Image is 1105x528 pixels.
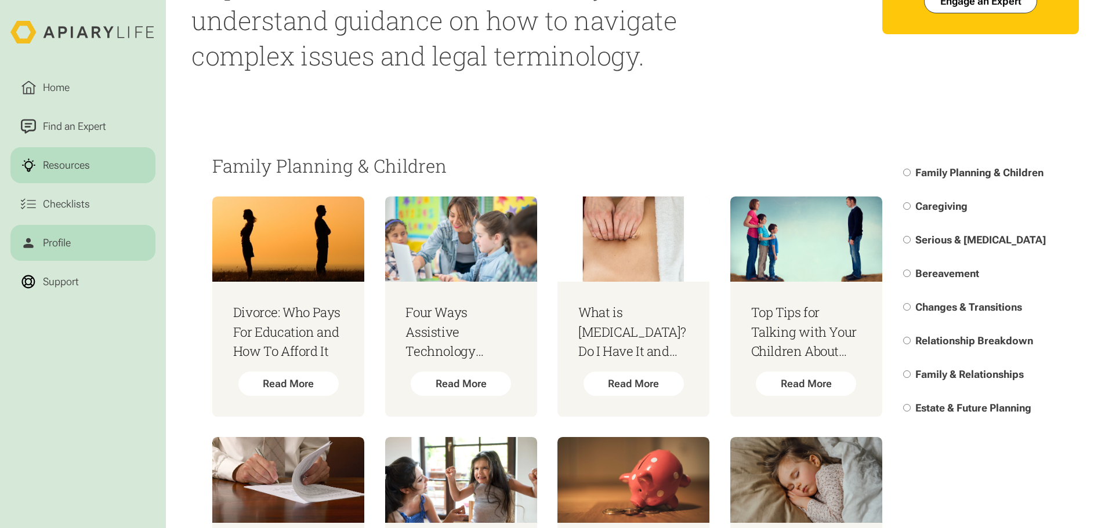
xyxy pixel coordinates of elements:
a: Home [10,70,155,106]
a: Divorce: Who Pays For Education and How To Afford ItRead More [212,196,364,416]
a: Resources [10,147,155,184]
a: Find an Expert [10,108,155,145]
input: Relationship Breakdown [903,337,911,344]
div: Read More [238,372,339,396]
h3: Top Tips for Talking with Your Children About Separation and Divorce [751,303,861,361]
span: Relationship Breakdown [915,334,1033,347]
a: Four Ways Assistive Technology Supports Children with DisabilitiesRead More [385,196,537,416]
h2: Family Planning & Children [212,156,882,176]
h3: Divorce: Who Pays For Education and How To Afford It [233,303,343,361]
input: Estate & Future Planning [903,404,911,412]
span: Family & Relationships [915,368,1024,380]
div: Read More [756,372,856,396]
a: What is [MEDICAL_DATA]? Do I Have It and How Can I Fix It?Read More [557,196,709,416]
input: Serious & [MEDICAL_DATA] [903,236,911,243]
input: Family Planning & Children [903,169,911,176]
input: Changes & Transitions [903,303,911,311]
div: Resources [40,158,92,173]
h3: Four Ways Assistive Technology Supports Children with Disabilities [405,303,516,361]
span: Serious & [MEDICAL_DATA] [915,234,1046,246]
span: Estate & Future Planning [915,402,1031,414]
input: Family & Relationships [903,370,911,378]
div: Home [40,80,72,96]
div: Read More [584,372,684,396]
span: Changes & Transitions [915,301,1022,313]
a: Top Tips for Talking with Your Children About Separation and DivorceRead More [730,196,882,416]
div: Find an Expert [40,119,108,134]
span: Bereavement [915,267,979,279]
div: Support [40,274,81,290]
input: Bereavement [903,270,911,277]
a: Profile [10,225,155,261]
div: Read More [411,372,511,396]
div: Checklists [40,196,92,212]
span: Family Planning & Children [915,166,1044,179]
a: Support [10,264,155,300]
a: Checklists [10,186,155,223]
h3: What is [MEDICAL_DATA]? Do I Have It and How Can I Fix It? [578,303,689,361]
span: Caregiving [915,200,968,212]
input: Caregiving [903,202,911,210]
div: Profile [40,235,73,251]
